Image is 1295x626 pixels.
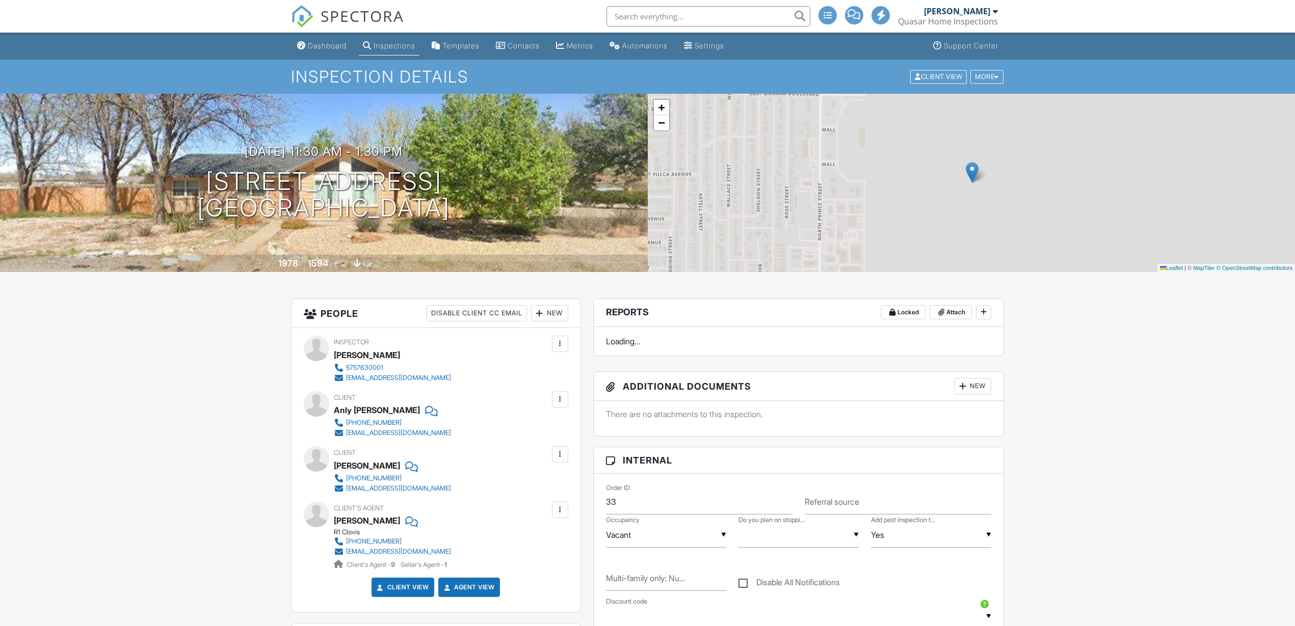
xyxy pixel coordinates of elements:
div: [PHONE_NUMBER] [346,474,402,482]
span: Inspector [334,338,369,346]
div: Metrics [567,41,593,50]
span: Client's Agent [334,504,384,512]
span: + [658,101,665,114]
span: SPECTORA [321,5,404,26]
a: [PHONE_NUMBER] [334,473,451,483]
span: Client [334,449,356,456]
img: The Best Home Inspection Software - Spectora [291,5,313,28]
a: [PHONE_NUMBER] [334,418,451,428]
label: Referral source [805,496,859,507]
span: Seller's Agent - [401,561,447,568]
div: Disable Client CC Email [427,305,527,321]
a: © OpenStreetMap contributors [1217,265,1292,271]
label: Do you plan on stopping by the inspection? [738,515,805,525]
div: Contacts [508,41,540,50]
span: Built [266,260,277,268]
h3: People [292,299,580,328]
a: Zoom in [654,100,669,115]
h1: Inspection Details [291,68,1005,86]
div: Support Center [944,41,998,50]
a: Metrics [552,37,597,56]
h3: Internal [594,447,1004,474]
img: Marker [966,162,979,183]
label: Occupancy [606,515,640,525]
a: Dashboard [293,37,351,56]
a: Support Center [929,37,1002,56]
a: SPECTORA [291,14,404,35]
a: Client View [909,72,969,80]
div: Anly [PERSON_NAME] [334,402,420,418]
input: Multi-family only: Number of units being inspected [606,566,726,591]
div: 5757630001 [346,364,383,372]
a: [EMAIL_ADDRESS][DOMAIN_NAME] [334,373,451,383]
div: More [970,70,1003,84]
label: Discount code [606,597,647,606]
a: © MapTiler [1187,265,1215,271]
a: 5757630001 [334,363,451,373]
a: Agent View [442,582,494,592]
strong: 9 [391,561,395,568]
div: Automations [622,41,668,50]
span: Client's Agent - [347,561,397,568]
div: Templates [442,41,480,50]
div: New [954,378,991,394]
a: [PERSON_NAME] [334,513,400,528]
div: Dashboard [308,41,347,50]
div: R1 Clovis [334,528,459,536]
h1: [STREET_ADDRESS] [GEOGRAPHIC_DATA] [197,168,450,222]
a: Leaflet [1160,265,1183,271]
input: Search everything... [606,6,810,26]
div: New [531,305,568,321]
div: [EMAIL_ADDRESS][DOMAIN_NAME] [346,374,451,382]
a: [EMAIL_ADDRESS][DOMAIN_NAME] [334,428,451,438]
div: [PERSON_NAME] [334,347,400,363]
span: − [658,116,665,129]
a: Client View [375,582,429,592]
a: Automations (Advanced) [605,37,672,56]
a: [PHONE_NUMBER] [334,536,451,547]
div: [EMAIL_ADDRESS][DOMAIN_NAME] [346,484,451,493]
a: Inspections [359,37,419,56]
a: [EMAIL_ADDRESS][DOMAIN_NAME] [334,483,451,494]
div: Settings [695,41,724,50]
a: Templates [428,37,484,56]
div: [PERSON_NAME] [334,458,400,473]
div: [PERSON_NAME] [924,6,990,16]
div: Inspections [374,41,415,50]
a: Zoom out [654,115,669,130]
span: Client [334,394,356,401]
label: Disable All Notifications [738,578,840,590]
a: Settings [680,37,728,56]
a: Contacts [492,37,544,56]
p: There are no attachments to this inspection. [606,409,992,420]
span: | [1184,265,1186,271]
div: [PHONE_NUMBER] [346,419,402,427]
label: Order ID [606,483,630,493]
h3: [DATE] 11:30 am - 1:30 pm [245,145,403,158]
div: 1978 [278,258,298,268]
div: Quasar Home Inspections [898,16,998,26]
strong: 1 [444,561,447,568]
span: slab [362,260,374,268]
div: [EMAIL_ADDRESS][DOMAIN_NAME] [346,429,451,437]
a: [EMAIL_ADDRESS][DOMAIN_NAME] [334,547,451,557]
div: [PHONE_NUMBER] [346,537,402,546]
label: Multi-family only: Number of units being inspected [606,573,685,584]
h3: Additional Documents [594,372,1004,401]
div: [EMAIL_ADDRESS][DOMAIN_NAME] [346,548,451,556]
span: sq. ft. [330,260,344,268]
div: Client View [910,70,967,84]
div: 1594 [308,258,328,268]
label: Add pest inspection to be billed to seller [871,515,935,525]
